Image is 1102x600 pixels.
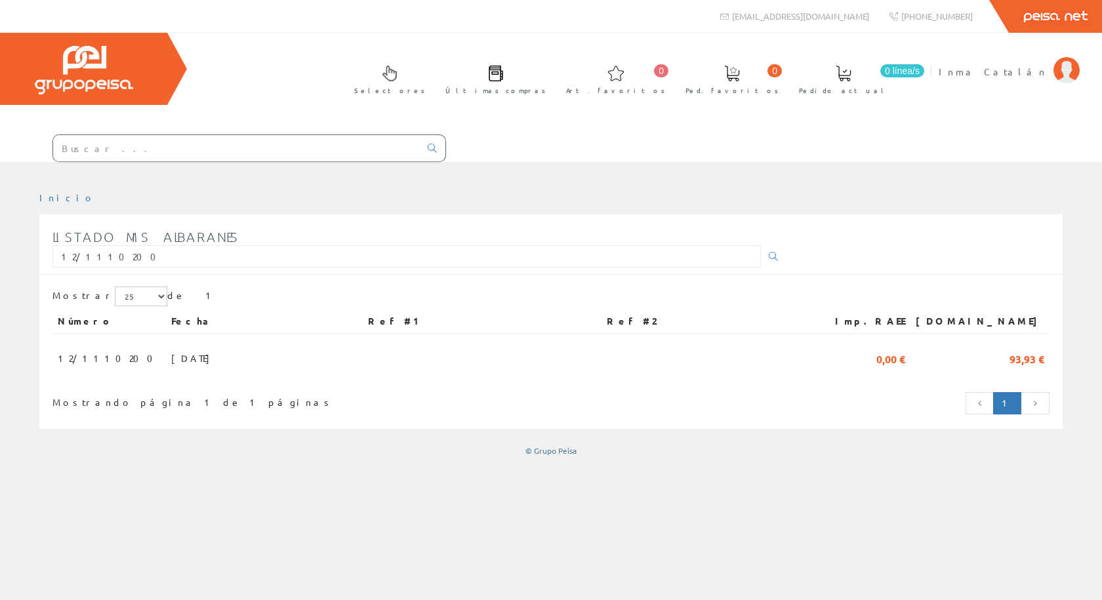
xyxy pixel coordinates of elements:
span: 0 [767,64,782,77]
span: Ped. favoritos [685,84,779,97]
a: Página siguiente [1021,392,1050,414]
input: Introduzca parte o toda la referencia1, referencia2, número, fecha(dd/mm/yy) o rango de fechas(dd... [52,245,761,268]
a: Inma Catalán [939,54,1080,67]
a: Página anterior [966,392,994,414]
a: Últimas compras [432,54,552,102]
span: [EMAIL_ADDRESS][DOMAIN_NAME] [732,10,869,22]
th: Ref #1 [363,310,602,333]
th: [DOMAIN_NAME] [910,310,1050,333]
span: Inma Catalán [939,65,1047,78]
span: [DATE] [171,347,216,369]
span: Pedido actual [799,84,888,97]
span: Art. favoritos [566,84,665,97]
th: Ref #2 [602,310,812,333]
span: Listado mis albaranes [52,229,239,245]
a: Página actual [993,392,1021,414]
img: Grupo Peisa [35,46,133,94]
select: Mostrar [115,287,167,306]
div: de 1 [52,287,1050,310]
span: [PHONE_NUMBER] [901,10,973,22]
span: 12/1110200 [58,347,161,369]
span: 0,00 € [876,347,905,369]
a: Inicio [39,191,95,203]
th: Fecha [166,310,363,333]
span: 0 [654,64,668,77]
span: 0 línea/s [880,64,924,77]
span: Últimas compras [445,84,546,97]
div: Mostrando página 1 de 1 páginas [52,391,457,409]
label: Mostrar [52,287,167,306]
input: Buscar ... [53,135,420,161]
span: 93,93 € [1010,347,1044,369]
span: Selectores [354,84,425,97]
div: © Grupo Peisa [39,445,1063,456]
a: Selectores [341,54,432,102]
th: Imp.RAEE [812,310,910,333]
th: Número [52,310,166,333]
